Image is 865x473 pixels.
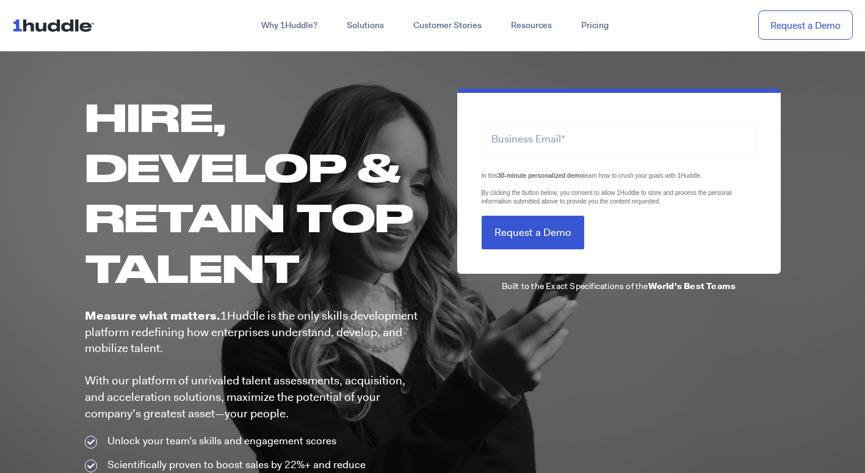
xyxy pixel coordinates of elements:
strong: 30-minute personalized demo [498,172,584,179]
p: 1Huddle is the only skills development platform redefining how enterprises understand, develop, a... [85,308,421,422]
a: Pricing [566,15,623,37]
a: Request a Demo [758,10,853,40]
a: Why 1Huddle? [247,15,332,37]
b: World's Best Teams [648,280,736,291]
span: Unlock your team’s skills and engagement scores [104,434,336,449]
p: Built to the Exact Specifications of the [457,280,781,292]
input: Request a Demo [482,216,584,249]
span: In this learn how to crush your goals with 1Huddle. By clicking the button below, you consent to ... [482,172,732,205]
img: ... [12,13,100,37]
a: Resources [496,15,566,37]
a: Customer Stories [399,15,496,37]
h1: Hire, Develop & Retain Top Talent [85,92,421,293]
input: Business Email* [482,122,756,155]
b: Measure what matters. [85,308,220,323]
a: Solutions [332,15,399,37]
